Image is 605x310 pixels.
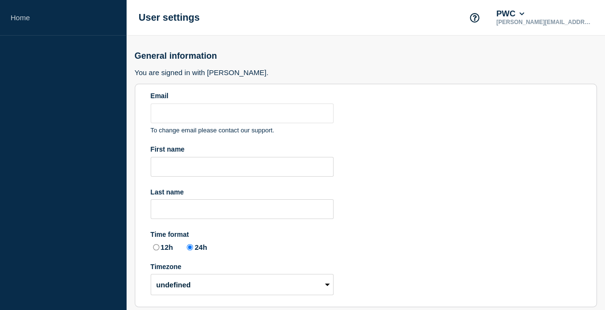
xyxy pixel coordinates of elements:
button: Support [464,8,485,28]
button: PWC [494,9,526,19]
label: 24h [184,242,207,251]
h3: You are signed in with [PERSON_NAME]. [135,68,597,77]
div: Email [151,92,334,100]
p: To change email please contact our support. [151,127,334,134]
h1: User settings [139,12,200,23]
input: Last name [151,199,334,219]
p: [PERSON_NAME][EMAIL_ADDRESS][PERSON_NAME][DOMAIN_NAME] [494,19,594,26]
div: Last name [151,188,334,196]
input: 12h [153,244,159,250]
div: Timezone [151,263,334,271]
div: Time format [151,231,334,238]
input: First name [151,157,334,177]
input: 24h [187,244,193,250]
label: 12h [151,242,173,251]
div: First name [151,145,334,153]
input: Email [151,103,334,123]
h2: General information [135,51,597,61]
